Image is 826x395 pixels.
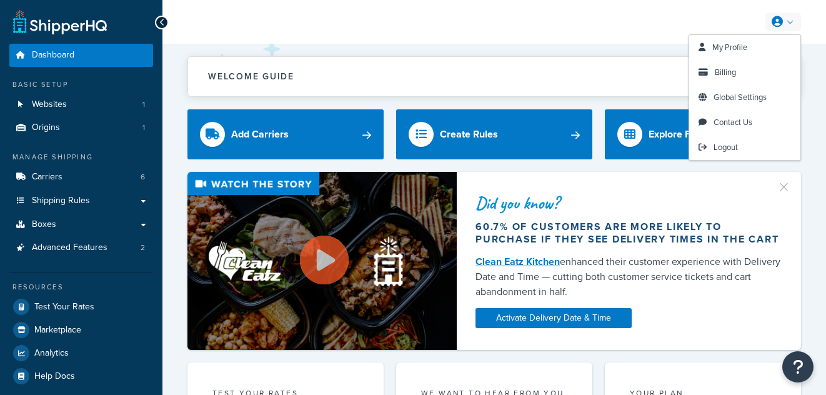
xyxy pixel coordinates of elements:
[9,282,153,292] div: Resources
[712,41,747,53] span: My Profile
[440,126,498,143] div: Create Rules
[187,172,457,349] img: Video thumbnail
[32,99,67,110] span: Websites
[188,57,800,96] button: Welcome Guide
[9,236,153,259] a: Advanced Features2
[9,93,153,116] a: Websites1
[9,319,153,341] a: Marketplace
[208,72,294,81] h2: Welcome Guide
[714,91,767,103] span: Global Settings
[9,166,153,189] li: Carriers
[605,109,801,159] a: Explore Features
[32,122,60,133] span: Origins
[475,194,782,212] div: Did you know?
[396,109,592,159] a: Create Rules
[142,99,145,110] span: 1
[689,110,800,135] a: Contact Us
[34,371,75,382] span: Help Docs
[689,135,800,160] a: Logout
[475,254,782,299] div: enhanced their customer experience with Delivery Date and Time — cutting both customer service ti...
[475,221,782,246] div: 60.7% of customers are more likely to purchase if they see delivery times in the cart
[231,126,289,143] div: Add Carriers
[9,79,153,90] div: Basic Setup
[689,60,800,85] a: Billing
[9,93,153,116] li: Websites
[714,141,738,153] span: Logout
[34,302,94,312] span: Test Your Rates
[34,325,81,336] span: Marketplace
[9,166,153,189] a: Carriers6
[649,126,725,143] div: Explore Features
[32,172,62,182] span: Carriers
[9,152,153,162] div: Manage Shipping
[9,213,153,236] a: Boxes
[782,351,814,382] button: Open Resource Center
[715,66,736,78] span: Billing
[9,116,153,139] a: Origins1
[9,342,153,364] a: Analytics
[141,242,145,253] span: 2
[187,109,384,159] a: Add Carriers
[9,365,153,387] a: Help Docs
[32,196,90,206] span: Shipping Rules
[32,242,107,253] span: Advanced Features
[9,236,153,259] li: Advanced Features
[475,308,632,328] a: Activate Delivery Date & Time
[34,348,69,359] span: Analytics
[689,85,800,110] a: Global Settings
[32,50,74,61] span: Dashboard
[689,35,800,60] a: My Profile
[9,296,153,318] a: Test Your Rates
[9,189,153,212] a: Shipping Rules
[475,254,560,269] a: Clean Eatz Kitchen
[141,172,145,182] span: 6
[9,116,153,139] li: Origins
[142,122,145,133] span: 1
[9,44,153,67] a: Dashboard
[32,219,56,230] span: Boxes
[714,116,752,128] span: Contact Us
